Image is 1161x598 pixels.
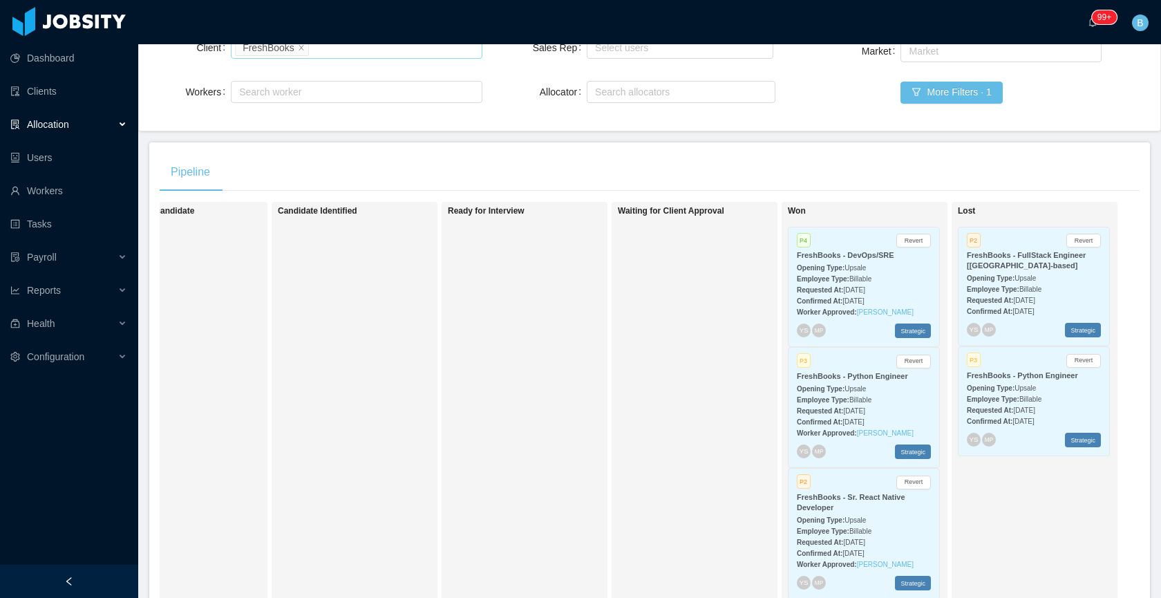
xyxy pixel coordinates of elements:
[1014,384,1036,392] span: Upsale
[967,286,1019,293] strong: Employee Type:
[1088,17,1097,27] i: icon: bell
[533,42,587,53] label: Sales Rep
[540,86,587,97] label: Allocator
[591,84,598,100] input: Allocator
[1066,354,1101,368] button: Revert
[909,44,1087,58] div: Market
[797,550,842,557] strong: Confirmed At:
[1065,433,1101,447] span: Strategic
[797,527,849,535] strong: Employee Type:
[298,44,305,52] i: icon: close
[108,206,301,216] h1: Looking for candidate
[797,429,857,437] strong: Worker Approved:
[243,40,294,55] div: FreshBooks
[797,251,894,259] strong: FreshBooks - DevOps/SRE
[797,308,857,316] strong: Worker Approved:
[1013,407,1035,414] span: [DATE]
[958,206,1151,216] h1: Lost
[1014,274,1036,282] span: Upsale
[843,407,865,415] span: [DATE]
[27,318,55,329] span: Health
[797,275,849,283] strong: Employee Type:
[591,39,598,56] input: Sales Rep
[797,396,849,404] strong: Employee Type:
[278,206,471,216] h1: Candidate Identified
[797,539,843,546] strong: Requested At:
[27,252,57,263] span: Payroll
[10,319,20,328] i: icon: medicine-box
[797,233,811,247] span: P4
[842,550,864,557] span: [DATE]
[797,418,842,426] strong: Confirmed At:
[797,286,843,294] strong: Requested At:
[10,120,20,129] i: icon: solution
[895,576,931,590] span: Strategic
[843,539,865,546] span: [DATE]
[799,327,808,335] span: YS
[797,407,843,415] strong: Requested At:
[797,561,857,568] strong: Worker Approved:
[595,85,761,99] div: Search allocators
[985,436,993,442] span: MP
[896,476,931,489] button: Revert
[239,85,461,99] div: Search worker
[862,46,901,57] label: Market
[849,396,871,404] span: Billable
[815,328,823,334] span: MP
[844,516,866,524] span: Upsale
[842,297,864,305] span: [DATE]
[967,251,1086,270] strong: FreshBooks - FullStack Engineer [[GEOGRAPHIC_DATA]-based]
[815,448,823,454] span: MP
[185,86,231,97] label: Workers
[844,385,866,393] span: Upsale
[1137,15,1143,31] span: B
[618,206,811,216] h1: Waiting for Client Approval
[843,286,865,294] span: [DATE]
[27,119,69,130] span: Allocation
[1013,297,1035,304] span: [DATE]
[797,353,811,368] span: P3
[969,326,978,334] span: YS
[849,527,871,535] span: Billable
[967,297,1013,304] strong: Requested At:
[235,39,309,56] li: FreshBooks
[10,252,20,262] i: icon: file-protect
[799,579,808,586] span: YS
[196,42,231,53] label: Client
[1019,286,1041,293] span: Billable
[967,274,1014,282] strong: Opening Type:
[895,445,931,459] span: Strategic
[1012,418,1034,425] span: [DATE]
[27,351,84,362] span: Configuration
[1065,323,1101,337] span: Strategic
[967,233,981,247] span: P2
[788,206,981,216] h1: Won
[844,264,866,272] span: Upsale
[967,308,1012,315] strong: Confirmed At:
[967,418,1012,425] strong: Confirmed At:
[797,474,811,489] span: P2
[969,436,978,444] span: YS
[815,579,823,586] span: MP
[160,153,221,191] div: Pipeline
[797,372,908,380] strong: FreshBooks - Python Engineer
[448,206,641,216] h1: Ready for Interview
[967,395,1019,403] strong: Employee Type:
[10,177,127,205] a: icon: userWorkers
[797,264,844,272] strong: Opening Type:
[595,41,759,55] div: Select users
[10,352,20,362] i: icon: setting
[857,429,914,437] a: [PERSON_NAME]
[235,84,243,100] input: Workers
[1092,10,1117,24] sup: 245
[10,286,20,295] i: icon: line-chart
[967,384,1014,392] strong: Opening Type:
[842,418,864,426] span: [DATE]
[896,355,931,368] button: Revert
[857,561,914,568] a: [PERSON_NAME]
[10,44,127,72] a: icon: pie-chartDashboard
[10,77,127,105] a: icon: auditClients
[849,275,871,283] span: Billable
[797,385,844,393] strong: Opening Type:
[967,371,1078,380] strong: FreshBooks - Python Engineer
